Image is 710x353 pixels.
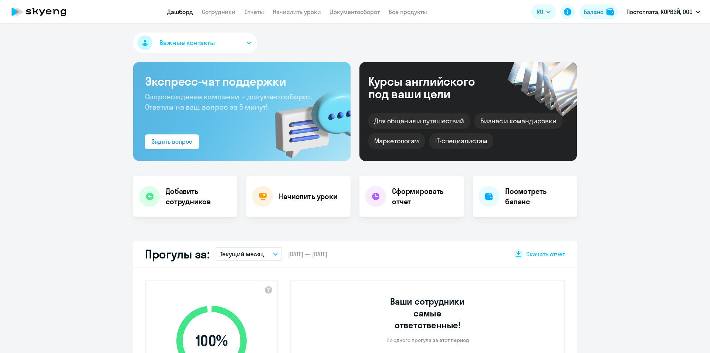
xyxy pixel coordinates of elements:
span: Скачать отчет [526,250,565,258]
button: RU [531,4,556,19]
a: Дашборд [167,8,193,16]
div: Баланс [584,7,603,16]
span: 100 % [169,332,254,350]
button: Балансbalance [579,4,618,19]
img: bg-img [264,78,351,161]
h3: Экспресс-чат поддержки [145,74,339,89]
div: Маркетологам [368,133,425,149]
div: Бизнес и командировки [474,113,562,129]
div: IT-специалистам [429,133,493,149]
div: Для общения и путешествий [368,113,470,129]
span: [DATE] — [DATE] [288,250,327,258]
a: Отчеты [244,8,264,16]
div: Задать вопрос [152,137,192,146]
span: Важные контакты [159,38,215,48]
span: Сопровождение компании + документооборот. Ответим на ваш вопрос за 5 минут! [145,92,312,112]
button: Задать вопрос [145,134,199,149]
h4: Добавить сотрудников [166,186,231,207]
h3: Ваши сотрудники самые ответственные! [380,295,475,331]
span: RU [537,7,543,16]
h4: Начислить уроки [279,191,338,202]
button: Текущий месяц [216,247,282,261]
a: Сотрудники [202,8,236,16]
p: Текущий месяц [220,250,264,258]
p: Постоплата, КОРВЭЙ, ООО [626,7,693,16]
a: Документооборот [330,8,380,16]
div: Курсы английского под ваши цели [368,75,495,100]
h2: Прогулы за: [145,247,210,261]
p: Ни одного прогула за этот период [386,337,469,343]
a: Начислить уроки [273,8,321,16]
button: Постоплата, КОРВЭЙ, ООО [623,3,704,21]
button: Важные контакты [133,32,257,53]
img: balance [606,8,614,16]
a: Все продукты [389,8,427,16]
h4: Посмотреть баланс [505,186,571,207]
h4: Сформировать отчет [392,186,458,207]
